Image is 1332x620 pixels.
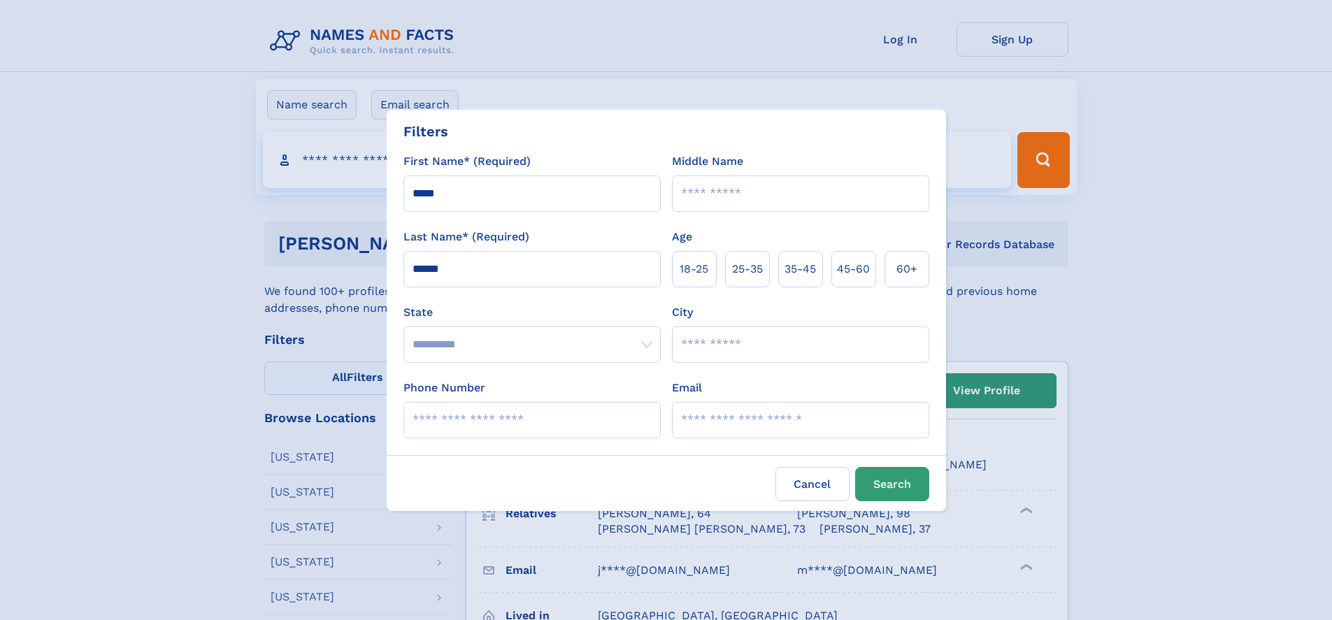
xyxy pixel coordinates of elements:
label: State [403,304,661,321]
span: 18‑25 [680,261,708,277]
span: 25‑35 [732,261,763,277]
button: Search [855,467,929,501]
div: Filters [403,121,448,142]
label: Last Name* (Required) [403,229,529,245]
label: Cancel [775,467,850,501]
label: Age [672,229,692,245]
label: Phone Number [403,380,485,396]
label: First Name* (Required) [403,153,531,170]
label: Email [672,380,702,396]
span: 60+ [896,261,917,277]
span: 35‑45 [785,261,816,277]
label: City [672,304,693,321]
span: 45‑60 [837,261,870,277]
label: Middle Name [672,153,743,170]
